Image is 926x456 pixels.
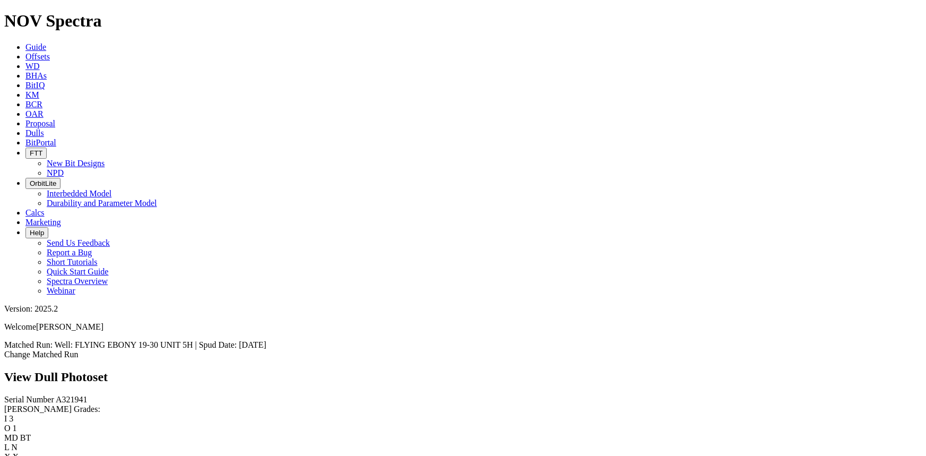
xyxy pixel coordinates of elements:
[4,443,9,452] label: L
[4,11,922,31] h1: NOV Spectra
[25,178,60,189] button: OrbitLite
[47,277,108,286] a: Spectra Overview
[4,350,79,359] a: Change Matched Run
[25,138,56,147] a: BitPortal
[47,248,92,257] a: Report a Bug
[20,433,31,442] span: BT
[4,405,922,414] div: [PERSON_NAME] Grades:
[25,128,44,137] a: Dulls
[25,90,39,99] a: KM
[25,208,45,217] a: Calcs
[56,395,88,404] span: A321941
[4,322,922,332] p: Welcome
[4,433,18,442] label: MD
[4,395,54,404] label: Serial Number
[25,62,40,71] a: WD
[36,322,103,331] span: [PERSON_NAME]
[47,199,157,208] a: Durability and Parameter Model
[4,414,7,423] label: I
[25,42,46,51] a: Guide
[47,238,110,247] a: Send Us Feedback
[4,424,11,433] label: O
[25,52,50,61] a: Offsets
[30,149,42,157] span: FTT
[4,304,922,314] div: Version: 2025.2
[25,148,47,159] button: FTT
[47,257,98,266] a: Short Tutorials
[47,159,105,168] a: New Bit Designs
[25,109,44,118] a: OAR
[55,340,266,349] span: Well: FLYING EBONY 19-30 UNIT 5H | Spud Date: [DATE]
[30,179,56,187] span: OrbitLite
[25,71,47,80] a: BHAs
[25,227,48,238] button: Help
[25,100,42,109] a: BCR
[4,340,53,349] span: Matched Run:
[13,424,17,433] span: 1
[9,414,13,423] span: 3
[30,229,44,237] span: Help
[47,286,75,295] a: Webinar
[47,168,64,177] a: NPD
[25,81,45,90] a: BitIQ
[25,218,61,227] a: Marketing
[47,267,108,276] a: Quick Start Guide
[11,443,18,452] span: N
[4,370,922,384] h2: View Dull Photoset
[47,189,111,198] a: Interbedded Model
[25,119,55,128] a: Proposal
